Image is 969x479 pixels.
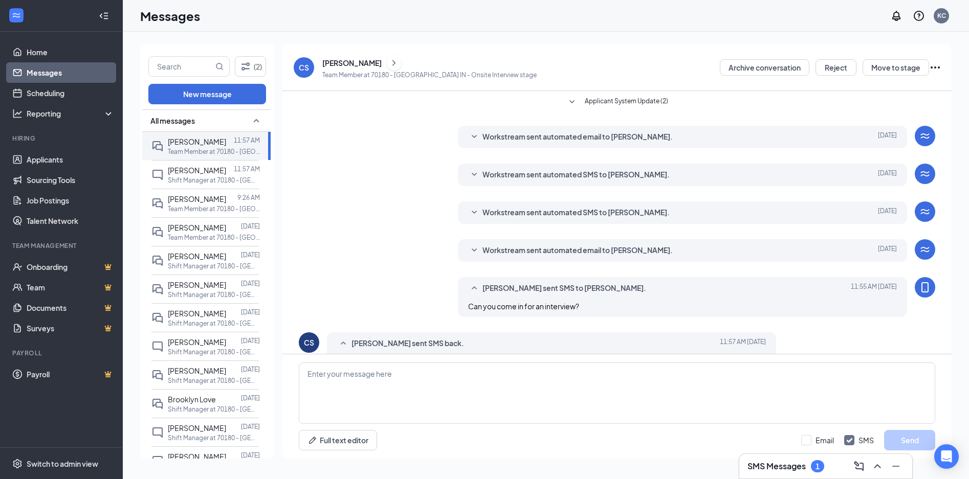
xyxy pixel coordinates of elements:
[168,147,260,156] p: Team Member at 70180 - [GEOGRAPHIC_DATA] IN
[12,134,112,143] div: Hiring
[241,250,260,259] p: [DATE]
[27,170,114,190] a: Sourcing Tools
[168,194,226,203] span: [PERSON_NAME]
[482,169,670,181] span: Workstream sent automated SMS to [PERSON_NAME].
[140,7,200,25] h1: Messages
[816,462,820,471] div: 1
[878,169,897,181] span: [DATE]
[168,395,216,404] span: Brooklyn Love
[27,459,98,469] div: Switch to admin view
[386,55,402,71] button: ChevronRight
[27,190,114,211] a: Job Postings
[150,116,195,126] span: All messages
[919,281,931,293] svg: MobileSms
[27,364,114,384] a: PayrollCrown
[566,96,668,108] button: SmallChevronDownApplicant System Update (2)
[27,298,114,318] a: DocumentsCrown
[241,308,260,316] p: [DATE]
[307,435,318,445] svg: Pen
[468,131,480,143] svg: SmallChevronDown
[151,369,164,381] svg: DoubleChat
[322,71,537,79] p: Team Member at 70180 - [GEOGRAPHIC_DATA] IN - Onsite Interview stage
[168,423,226,432] span: [PERSON_NAME]
[241,279,260,288] p: [DATE]
[482,207,670,219] span: Workstream sent automated SMS to [PERSON_NAME].
[869,458,886,474] button: ChevronUp
[913,10,925,22] svg: QuestionInfo
[151,426,164,439] svg: ChatInactive
[215,62,224,71] svg: MagnifyingGlass
[468,244,480,257] svg: SmallChevronDown
[878,244,897,257] span: [DATE]
[389,57,399,69] svg: ChevronRight
[585,96,668,108] span: Applicant System Update (2)
[851,282,897,294] span: [DATE] 11:55 AM
[168,319,260,328] p: Shift Manager at 70180 - [GEOGRAPHIC_DATA] IN
[168,290,260,299] p: Shift Manager at 70180 - [GEOGRAPHIC_DATA] IN
[168,262,260,270] p: Shift Manager at 70180 - [GEOGRAPHIC_DATA] IN
[151,140,164,152] svg: DoubleChat
[919,130,931,142] svg: WorkstreamLogo
[322,58,382,68] div: [PERSON_NAME]
[168,204,260,213] p: Team Member at 70180 - [GEOGRAPHIC_DATA] IN
[237,193,260,202] p: 9:26 AM
[720,59,809,76] button: Archive conversation
[351,337,464,350] span: [PERSON_NAME] sent SMS back.
[934,444,959,469] div: Open Intercom Messenger
[468,207,480,219] svg: SmallChevronDown
[720,337,766,350] span: [DATE] 11:57 AM
[168,366,226,375] span: [PERSON_NAME]
[878,207,897,219] span: [DATE]
[168,434,260,442] p: Shift Manager at 70180 - [GEOGRAPHIC_DATA] IN
[482,244,673,257] span: Workstream sent automated email to [PERSON_NAME].
[888,458,904,474] button: Minimize
[468,282,480,294] svg: SmallChevronUp
[929,61,941,74] svg: Ellipses
[149,57,213,76] input: Search
[168,176,260,185] p: Shift Manager at 70180 - [GEOGRAPHIC_DATA] IN
[304,337,314,348] div: CS
[241,365,260,374] p: [DATE]
[299,430,377,450] button: Full text editorPen
[337,337,349,350] svg: SmallChevronUp
[27,277,114,298] a: TeamCrown
[168,452,226,461] span: [PERSON_NAME]
[27,83,114,103] a: Scheduling
[878,131,897,143] span: [DATE]
[299,62,309,73] div: CS
[151,455,164,467] svg: ChatInactive
[919,206,931,218] svg: WorkstreamLogo
[241,222,260,231] p: [DATE]
[12,108,23,119] svg: Analysis
[468,169,480,181] svg: SmallChevronDown
[148,84,266,104] button: New message
[27,318,114,338] a: SurveysCrown
[151,226,164,238] svg: DoubleChat
[151,312,164,324] svg: DoubleChat
[566,96,578,108] svg: SmallChevronDown
[234,136,260,145] p: 11:57 AM
[12,459,23,469] svg: Settings
[919,168,931,180] svg: WorkstreamLogo
[250,115,262,127] svg: SmallChevronUp
[884,430,935,450] button: Send
[853,460,865,472] svg: ComposeMessage
[241,422,260,431] p: [DATE]
[151,340,164,353] svg: ChatInactive
[27,42,114,62] a: Home
[151,255,164,267] svg: DoubleChat
[12,349,112,357] div: Payroll
[168,233,260,242] p: Team Member at 70180 - [GEOGRAPHIC_DATA] IN
[851,458,867,474] button: ComposeMessage
[239,60,252,73] svg: Filter
[816,59,856,76] button: Reject
[27,211,114,231] a: Talent Network
[151,283,164,295] svg: DoubleChat
[12,241,112,250] div: Team Management
[468,302,579,311] span: Can you come in for an interview?
[27,257,114,277] a: OnboardingCrown
[482,282,646,294] span: [PERSON_NAME] sent SMS to [PERSON_NAME].
[937,11,946,20] div: KC
[99,11,109,21] svg: Collapse
[890,460,902,472] svg: Minimize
